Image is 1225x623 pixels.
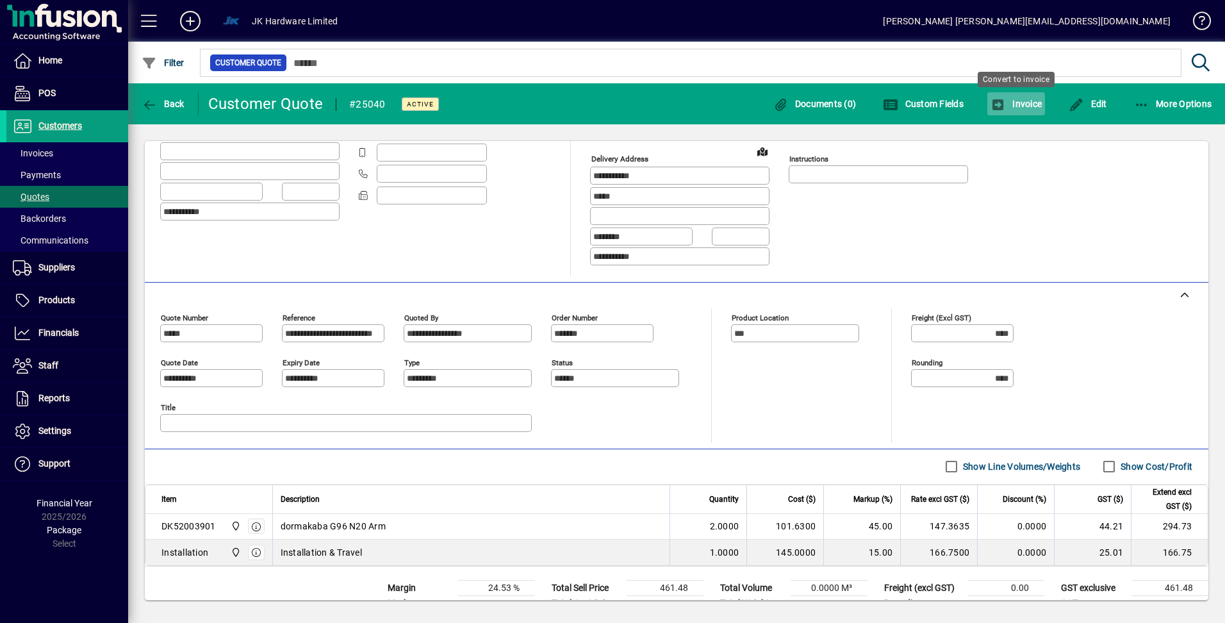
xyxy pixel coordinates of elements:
span: Communications [13,235,88,245]
mat-label: Title [161,403,176,411]
span: Documents (0) [773,99,856,109]
a: Backorders [6,208,128,229]
span: Financials [38,328,79,338]
span: Payments [13,170,61,180]
span: Edit [1069,99,1107,109]
td: 0.0000 [977,540,1054,565]
mat-label: Quote date [161,358,198,367]
button: More Options [1131,92,1215,115]
span: 1.0000 [710,546,739,559]
button: Add [170,10,211,33]
span: Support [38,458,70,469]
span: dormakaba G96 N20 Arm [281,520,386,533]
a: Staff [6,350,128,382]
td: 44.21 [1054,514,1131,540]
mat-label: Expiry date [283,358,320,367]
span: Discount (%) [1003,492,1046,506]
a: Communications [6,229,128,251]
mat-label: Order number [552,313,598,322]
td: Total Sell Price [545,580,627,595]
td: 348.26 [627,595,703,611]
button: Filter [138,51,188,74]
div: DK52003901 [161,520,216,533]
span: Home [38,55,62,65]
span: Item [161,492,177,506]
span: Rate excl GST ($) [911,492,969,506]
a: Reports [6,383,128,415]
td: Markup [381,595,458,611]
td: Freight (excl GST) [878,580,967,595]
span: Invoice [991,99,1042,109]
td: 32.51 % [458,595,535,611]
span: Reports [38,393,70,403]
mat-label: Product location [732,313,789,322]
span: Package [47,525,81,535]
span: Quantity [709,492,739,506]
mat-label: Status [552,358,573,367]
span: Invoices [13,148,53,158]
td: 101.6300 [746,514,823,540]
a: Suppliers [6,252,128,284]
div: Convert to invoice [978,72,1055,87]
span: BOP [227,545,242,560]
td: 15.00 [823,540,900,565]
td: 0.00 [967,580,1044,595]
button: Custom Fields [880,92,967,115]
td: 145.0000 [746,540,823,565]
mat-label: Rounding [912,358,942,367]
span: Suppliers [38,262,75,272]
td: 69.22 [1131,595,1208,611]
span: 2.0000 [710,520,739,533]
label: Show Line Volumes/Weights [960,460,1080,473]
td: 461.48 [627,580,703,595]
button: Documents (0) [769,92,859,115]
mat-label: Quoted by [404,313,438,322]
button: Back [138,92,188,115]
td: 25.01 [1054,540,1131,565]
td: Total Volume [714,580,791,595]
div: Customer Quote [208,94,324,114]
app-page-header-button: Back [128,92,199,115]
span: Customers [38,120,82,131]
mat-label: Quote number [161,313,208,322]
mat-label: Type [404,358,420,367]
span: Custom Fields [883,99,964,109]
td: Total Weight [714,595,791,611]
td: Rounding [878,595,967,611]
span: Filter [142,58,185,68]
span: More Options [1134,99,1212,109]
span: Backorders [13,213,66,224]
a: Financials [6,317,128,349]
td: 0.0000 Kg [791,595,867,611]
a: Products [6,285,128,317]
span: Extend excl GST ($) [1139,485,1192,513]
label: Show Cost/Profit [1118,460,1192,473]
a: Payments [6,164,128,186]
div: 147.3635 [908,520,969,533]
a: Support [6,448,128,480]
div: [PERSON_NAME] [PERSON_NAME][EMAIL_ADDRESS][DOMAIN_NAME] [883,11,1171,31]
button: Profile [211,10,252,33]
span: Customer Quote [215,56,281,69]
span: Quotes [13,192,49,202]
span: Staff [38,360,58,370]
span: Products [38,295,75,305]
span: Financial Year [37,498,92,508]
td: 0.0000 [977,514,1054,540]
div: #25040 [349,94,386,115]
button: Edit [1065,92,1110,115]
td: 294.73 [1131,514,1208,540]
span: Markup (%) [853,492,892,506]
td: GST exclusive [1055,580,1131,595]
span: BOP [227,519,242,533]
a: Settings [6,415,128,447]
span: Active [407,100,434,108]
mat-label: Reference [283,313,315,322]
td: 45.00 [823,514,900,540]
span: Description [281,492,320,506]
span: Settings [38,426,71,436]
a: Knowledge Base [1183,3,1209,44]
td: 0.00 [967,595,1044,611]
a: Home [6,45,128,77]
mat-label: Freight (excl GST) [912,313,971,322]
